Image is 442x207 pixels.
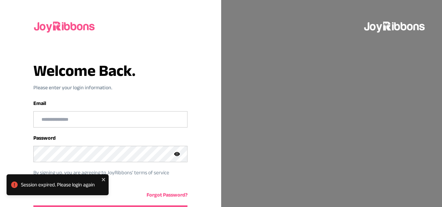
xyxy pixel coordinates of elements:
[33,84,187,92] p: Please enter your login information.
[147,192,187,198] a: Forgot Password?
[33,63,187,78] h3: Welcome Back.
[21,181,99,189] div: Session expired. Please login again
[33,135,56,141] label: Password
[363,16,426,37] img: joyribbons
[101,177,106,182] button: close
[33,16,96,37] img: joyribbons
[33,100,46,106] label: Email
